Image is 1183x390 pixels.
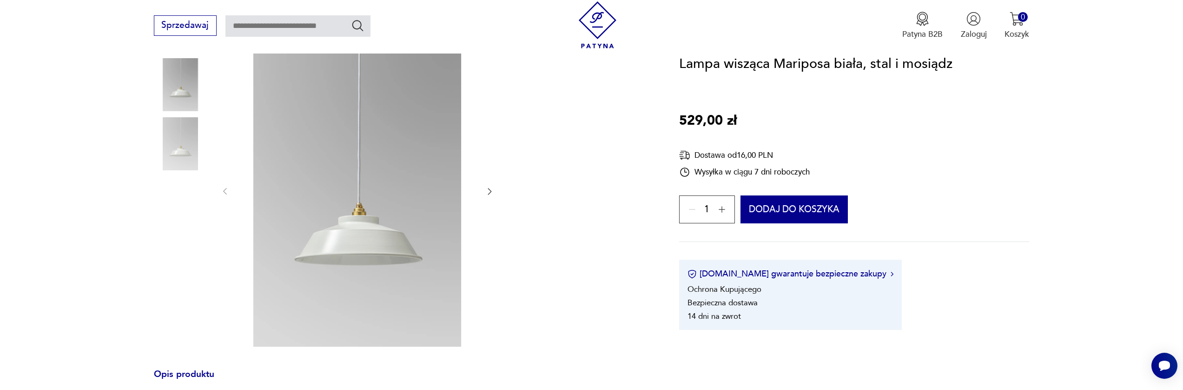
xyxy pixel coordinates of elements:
img: Ikonka użytkownika [966,12,981,26]
img: Zdjęcie produktu Lampa wisząca Mariposa biała, stal i mosiądz [154,117,207,170]
li: 14 dni na zwrot [687,311,741,322]
button: Sprzedawaj [154,15,217,36]
button: Dodaj do koszyka [740,196,848,224]
div: Wysyłka w ciągu 7 dni roboczych [679,167,810,178]
button: Patyna B2B [902,12,943,40]
img: Ikona certyfikatu [687,269,697,279]
button: 0Koszyk [1005,12,1029,40]
img: Zdjęcie produktu Lampa wisząca Mariposa biała, stal i mosiądz [154,58,207,111]
div: 0 [1018,12,1028,22]
p: 529,00 zł [679,110,737,132]
a: Ikona medaluPatyna B2B [902,12,943,40]
li: Bezpieczna dostawa [687,298,758,309]
h1: Lampa wisząca Mariposa biała, stal i mosiądz [679,54,952,75]
iframe: Smartsupp widget button [1151,353,1177,379]
p: Patyna B2B [902,29,943,40]
button: [DOMAIN_NAME] gwarantuje bezpieczne zakupy [687,269,893,280]
p: Zaloguj [961,29,987,40]
p: Koszyk [1005,29,1029,40]
img: Zdjęcie produktu Lampa wisząca Mariposa biała, stal i mosiądz [241,35,474,347]
button: Szukaj [351,19,364,32]
img: Ikona strzałki w prawo [891,272,893,276]
li: Ochrona Kupującego [687,284,761,295]
div: Dostawa od 16,00 PLN [679,149,810,161]
span: 1 [704,206,709,214]
a: Sprzedawaj [154,22,217,30]
img: Patyna - sklep z meblami i dekoracjami vintage [574,1,621,48]
button: Zaloguj [961,12,987,40]
h3: Opis produktu [154,371,652,390]
img: Ikona medalu [915,12,930,26]
img: Ikona koszyka [1010,12,1024,26]
img: Ikona dostawy [679,149,690,161]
